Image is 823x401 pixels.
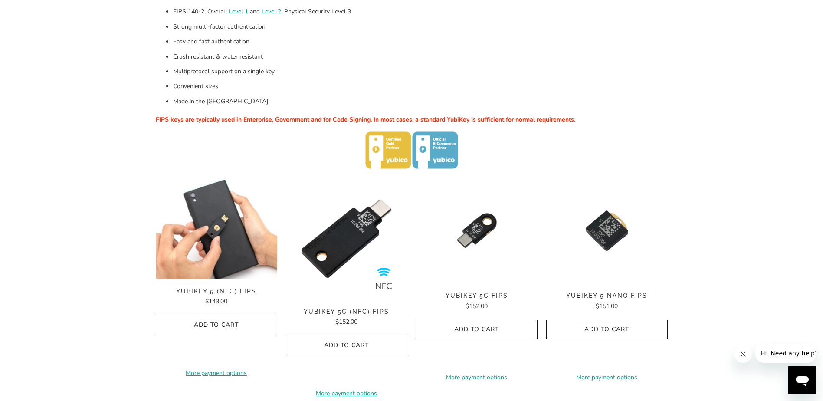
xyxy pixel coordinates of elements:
a: YubiKey 5 Nano FIPS $151.00 [546,292,668,311]
a: More payment options [156,368,277,378]
li: Multiprotocol support on a single key [173,67,668,76]
button: Add to Cart [416,320,538,339]
li: Convenient sizes [173,82,668,91]
span: YubiKey 5C (NFC) FIPS [286,308,407,316]
span: Hi. Need any help? [5,6,62,13]
li: FIPS 140-2, Overall and , Physical Security Level 3 [173,7,668,16]
span: Add to Cart [295,342,398,349]
button: Add to Cart [286,336,407,355]
a: Level 2 [262,7,281,16]
span: YubiKey 5C FIPS [416,292,538,299]
iframe: Button to launch messaging window [788,366,816,394]
img: YubiKey 5 NFC FIPS - Trust Panda [156,178,277,279]
li: Easy and fast authentication [173,37,668,46]
a: More payment options [546,373,668,382]
span: Add to Cart [555,326,659,333]
a: More payment options [286,389,407,398]
li: Crush resistant & water resistant [173,52,668,62]
img: YubiKey 5C FIPS - Trust Panda [416,178,538,283]
a: YubiKey 5 Nano FIPS - Trust Panda YubiKey 5 Nano FIPS - Trust Panda [546,178,668,283]
button: Add to Cart [546,320,668,339]
span: $152.00 [466,302,488,310]
li: Strong multi-factor authentication [173,22,668,32]
a: YubiKey 5C (NFC) FIPS $152.00 [286,308,407,327]
a: More payment options [416,373,538,382]
a: YubiKey 5C FIPS $152.00 [416,292,538,311]
span: YubiKey 5 (NFC) FIPS [156,288,277,295]
span: Add to Cart [165,322,268,329]
img: YubiKey 5 Nano FIPS - Trust Panda [546,178,668,283]
li: Made in the [GEOGRAPHIC_DATA] [173,97,668,106]
span: Add to Cart [425,326,528,333]
a: YubiKey 5 NFC FIPS - Trust Panda YubiKey 5 NFC FIPS - Trust Panda [156,178,277,279]
a: YubiKey 5C FIPS - Trust Panda YubiKey 5C FIPS - Trust Panda [416,178,538,283]
button: Add to Cart [156,316,277,335]
a: Level 1 [229,7,248,16]
span: $152.00 [335,318,357,326]
span: $143.00 [205,297,227,306]
img: YubiKey 5C NFC FIPS - Trust Panda [286,178,407,299]
span: $151.00 [596,302,618,310]
iframe: Close message [734,345,752,363]
iframe: Message from company [755,344,816,363]
a: YubiKey 5 (NFC) FIPS $143.00 [156,288,277,307]
span: FIPS keys are typically used in Enterprise, Government and for Code Signing. In most cases, a sta... [156,115,575,124]
a: YubiKey 5C NFC FIPS - Trust Panda YubiKey 5C NFC FIPS - Trust Panda [286,178,407,299]
span: YubiKey 5 Nano FIPS [546,292,668,299]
